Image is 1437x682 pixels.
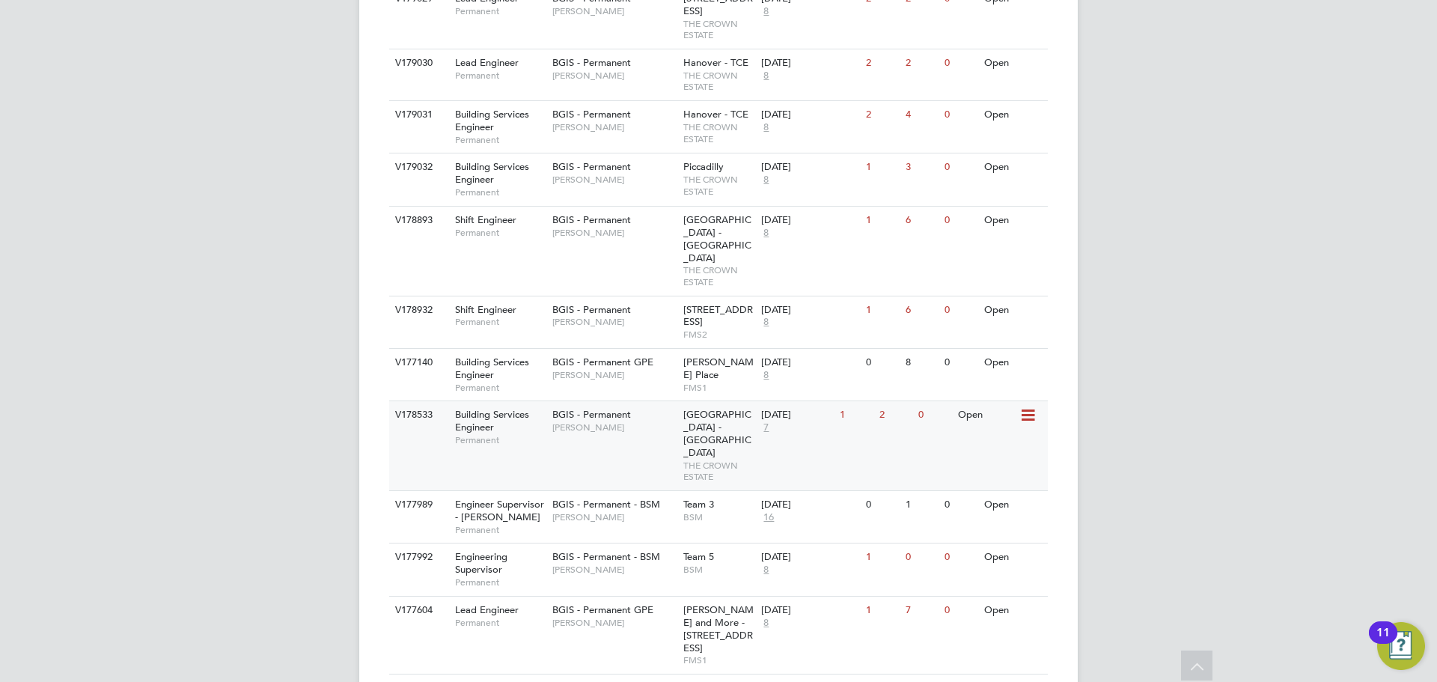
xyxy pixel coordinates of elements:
[683,70,754,93] span: THE CROWN ESTATE
[980,153,1046,181] div: Open
[902,597,941,624] div: 7
[761,551,858,564] div: [DATE]
[761,174,771,186] span: 8
[902,101,941,129] div: 4
[391,101,444,129] div: V179031
[683,56,748,69] span: Hanover - TCE
[391,153,444,181] div: V179032
[391,544,444,571] div: V177992
[915,401,954,429] div: 0
[902,153,941,181] div: 3
[761,161,858,174] div: [DATE]
[761,5,771,18] span: 8
[552,108,631,121] span: BGIS - Permanent
[455,56,519,69] span: Lead Engineer
[862,597,901,624] div: 1
[941,49,980,77] div: 0
[455,498,544,523] span: Engineer Supervisor - [PERSON_NAME]
[552,174,676,186] span: [PERSON_NAME]
[980,207,1046,234] div: Open
[862,491,901,519] div: 0
[552,369,676,381] span: [PERSON_NAME]
[552,303,631,316] span: BGIS - Permanent
[862,101,901,129] div: 2
[941,349,980,377] div: 0
[902,296,941,324] div: 6
[902,544,941,571] div: 0
[902,349,941,377] div: 8
[941,207,980,234] div: 0
[761,511,776,524] span: 16
[552,213,631,226] span: BGIS - Permanent
[455,617,545,629] span: Permanent
[683,654,754,666] span: FMS1
[980,49,1046,77] div: Open
[552,227,676,239] span: [PERSON_NAME]
[455,70,545,82] span: Permanent
[552,56,631,69] span: BGIS - Permanent
[761,499,858,511] div: [DATE]
[552,121,676,133] span: [PERSON_NAME]
[761,121,771,134] span: 8
[980,349,1046,377] div: Open
[941,296,980,324] div: 0
[761,564,771,576] span: 8
[761,70,771,82] span: 8
[761,214,858,227] div: [DATE]
[455,524,545,536] span: Permanent
[683,498,714,511] span: Team 3
[862,207,901,234] div: 1
[941,491,980,519] div: 0
[980,491,1046,519] div: Open
[391,49,444,77] div: V179030
[902,491,941,519] div: 1
[1376,633,1390,652] div: 11
[683,174,754,197] span: THE CROWN ESTATE
[455,603,519,616] span: Lead Engineer
[391,491,444,519] div: V177989
[862,153,901,181] div: 1
[683,382,754,394] span: FMS1
[941,101,980,129] div: 0
[1377,622,1425,670] button: Open Resource Center, 11 new notifications
[391,349,444,377] div: V177140
[552,70,676,82] span: [PERSON_NAME]
[552,356,653,368] span: BGIS - Permanent GPE
[552,316,676,328] span: [PERSON_NAME]
[391,401,444,429] div: V178533
[862,49,901,77] div: 2
[552,603,653,616] span: BGIS - Permanent GPE
[552,5,676,17] span: [PERSON_NAME]
[862,296,901,324] div: 1
[455,434,545,446] span: Permanent
[683,303,753,329] span: [STREET_ADDRESS]
[683,511,754,523] span: BSM
[683,108,748,121] span: Hanover - TCE
[683,408,751,459] span: [GEOGRAPHIC_DATA] - [GEOGRAPHIC_DATA]
[941,153,980,181] div: 0
[980,597,1046,624] div: Open
[980,101,1046,129] div: Open
[455,5,545,17] span: Permanent
[455,316,545,328] span: Permanent
[761,304,858,317] div: [DATE]
[391,207,444,234] div: V178893
[455,550,507,576] span: Engineering Supervisor
[941,544,980,571] div: 0
[761,109,858,121] div: [DATE]
[552,160,631,173] span: BGIS - Permanent
[455,576,545,588] span: Permanent
[980,544,1046,571] div: Open
[761,227,771,240] span: 8
[552,564,676,576] span: [PERSON_NAME]
[683,121,754,144] span: THE CROWN ESTATE
[683,329,754,341] span: FMS2
[876,401,915,429] div: 2
[683,603,754,654] span: [PERSON_NAME] and More - [STREET_ADDRESS]
[683,18,754,41] span: THE CROWN ESTATE
[761,57,858,70] div: [DATE]
[683,213,751,264] span: [GEOGRAPHIC_DATA] - [GEOGRAPHIC_DATA]
[552,498,660,511] span: BGIS - Permanent - BSM
[761,369,771,382] span: 8
[683,264,754,287] span: THE CROWN ESTATE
